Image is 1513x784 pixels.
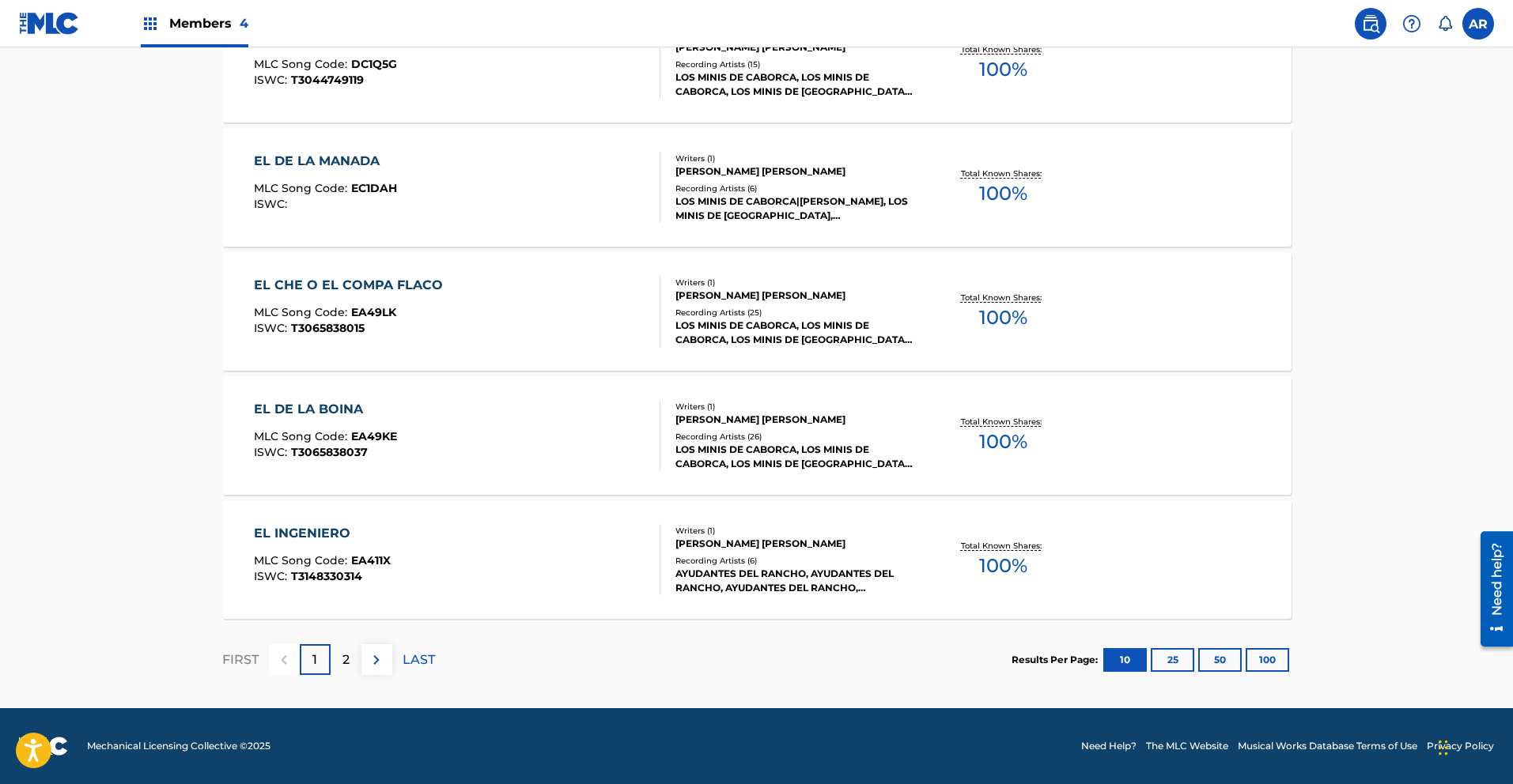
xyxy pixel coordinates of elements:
[367,650,386,669] img: right
[254,181,351,195] span: MLC Song Code :
[979,303,1027,332] span: 100 %
[1012,653,1102,667] p: Results Per Page:
[254,57,351,71] span: MLC Song Code :
[87,739,270,753] span: Mechanical Licensing Collective © 2025
[254,553,351,567] span: MLC Song Code :
[222,650,259,669] p: FIRST
[169,14,248,32] span: Members
[254,152,397,171] div: EL DE LA MANADA
[312,650,317,669] p: 1
[675,318,914,347] div: LOS MINIS DE CABORCA, LOS MINIS DE CABORCA, LOS MINIS DE [GEOGRAPHIC_DATA], LOS MINIS DE [GEOGRAP...
[1151,648,1194,672] button: 25
[1437,16,1453,32] div: Notifications
[675,153,914,164] div: Writers ( 1 )
[254,197,291,211] span: ISWC :
[141,14,160,33] img: Top Rightsholders
[222,500,1292,619] a: EL INGENIEROMLC Song Code:EA411XISWC:T3148330314Writers (1)[PERSON_NAME] [PERSON_NAME]Recording A...
[1462,8,1494,40] div: User Menu
[351,553,391,567] span: EA411X
[254,429,351,443] span: MLC Song Code :
[254,305,351,319] span: MLC Song Code :
[675,401,914,413] div: Writers ( 1 )
[675,58,914,70] div: Recording Artists ( 15 )
[675,307,914,318] div: Recording Artists ( 25 )
[1439,724,1448,771] div: Drag
[1427,739,1494,753] a: Privacy Policy
[675,164,914,179] div: [PERSON_NAME] [PERSON_NAME]
[979,55,1027,84] span: 100 %
[675,413,914,427] div: [PERSON_NAME] [PERSON_NAME]
[222,128,1292,247] a: EL DE LA MANADAMLC Song Code:EC1DAHISWC:Writers (1)[PERSON_NAME] [PERSON_NAME]Recording Artists (...
[291,73,364,87] span: T3044749119
[254,445,291,459] span: ISWC :
[675,194,914,223] div: LOS MINIS DE CABORCA|[PERSON_NAME], LOS MINIS DE [GEOGRAPHIC_DATA],[PERSON_NAME], [GEOGRAPHIC_DAT...
[1402,14,1421,33] img: help
[254,569,291,583] span: ISWC :
[961,416,1046,428] p: Total Known Shares:
[1469,525,1513,652] iframe: Resource Center
[1238,739,1417,753] a: Musical Works Database Terms of Use
[342,650,350,669] p: 2
[19,737,68,756] img: logo
[675,537,914,551] div: [PERSON_NAME] [PERSON_NAME]
[291,321,365,335] span: T3065838015
[291,569,362,583] span: T3148330314
[675,277,914,288] div: Writers ( 1 )
[254,400,397,419] div: EL DE LA BOINA
[1396,8,1428,40] div: Help
[979,552,1027,580] span: 100 %
[675,567,914,595] div: AYUDANTES DEL RANCHO, AYUDANTES DEL RANCHO, AYUDANTES DEL RANCHO, AYUDANTES DEL RANCHO, AYUDANTES...
[675,288,914,303] div: [PERSON_NAME] [PERSON_NAME]
[254,276,451,295] div: EL CHE O EL COMPA FLACO
[240,16,248,31] span: 4
[222,376,1292,495] a: EL DE LA BOINAMLC Song Code:EA49KEISWC:T3065838037Writers (1)[PERSON_NAME] [PERSON_NAME]Recording...
[351,181,397,195] span: EC1DAH
[1103,648,1147,672] button: 10
[254,524,391,543] div: EL INGENIERO
[961,43,1046,55] p: Total Known Shares:
[1198,648,1242,672] button: 50
[1361,14,1380,33] img: search
[1434,708,1513,784] iframe: Chat Widget
[675,443,914,471] div: LOS MINIS DE CABORCA, LOS MINIS DE CABORCA, LOS MINIS DE [GEOGRAPHIC_DATA], LOS MINIS DE [GEOGRAP...
[254,321,291,335] span: ISWC :
[675,431,914,443] div: Recording Artists ( 26 )
[351,57,397,71] span: DC1Q5G
[675,555,914,567] div: Recording Artists ( 6 )
[403,650,435,669] p: LAST
[979,428,1027,456] span: 100 %
[19,12,80,35] img: MLC Logo
[291,445,368,459] span: T3065838037
[1246,648,1289,672] button: 100
[979,179,1027,208] span: 100 %
[961,292,1046,303] p: Total Known Shares:
[351,429,397,443] span: EA49KE
[961,168,1046,179] p: Total Known Shares:
[1146,739,1228,753] a: The MLC Website
[1355,8,1386,40] a: Public Search
[254,73,291,87] span: ISWC :
[351,305,396,319] span: EA49LK
[222,4,1292,122] a: DHAMLC Song Code:DC1Q5GISWC:T3044749119Writers (1)[PERSON_NAME] [PERSON_NAME]Recording Artists (1...
[961,540,1046,552] p: Total Known Shares:
[675,183,914,194] div: Recording Artists ( 6 )
[675,70,914,99] div: LOS MINIS DE CABORCA, LOS MINIS DE CABORCA, LOS MINIS DE [GEOGRAPHIC_DATA], LOS MINIS DE [GEOGRAP...
[1081,739,1137,753] a: Need Help?
[222,252,1292,371] a: EL CHE O EL COMPA FLACOMLC Song Code:EA49LKISWC:T3065838015Writers (1)[PERSON_NAME] [PERSON_NAME]...
[675,525,914,537] div: Writers ( 1 )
